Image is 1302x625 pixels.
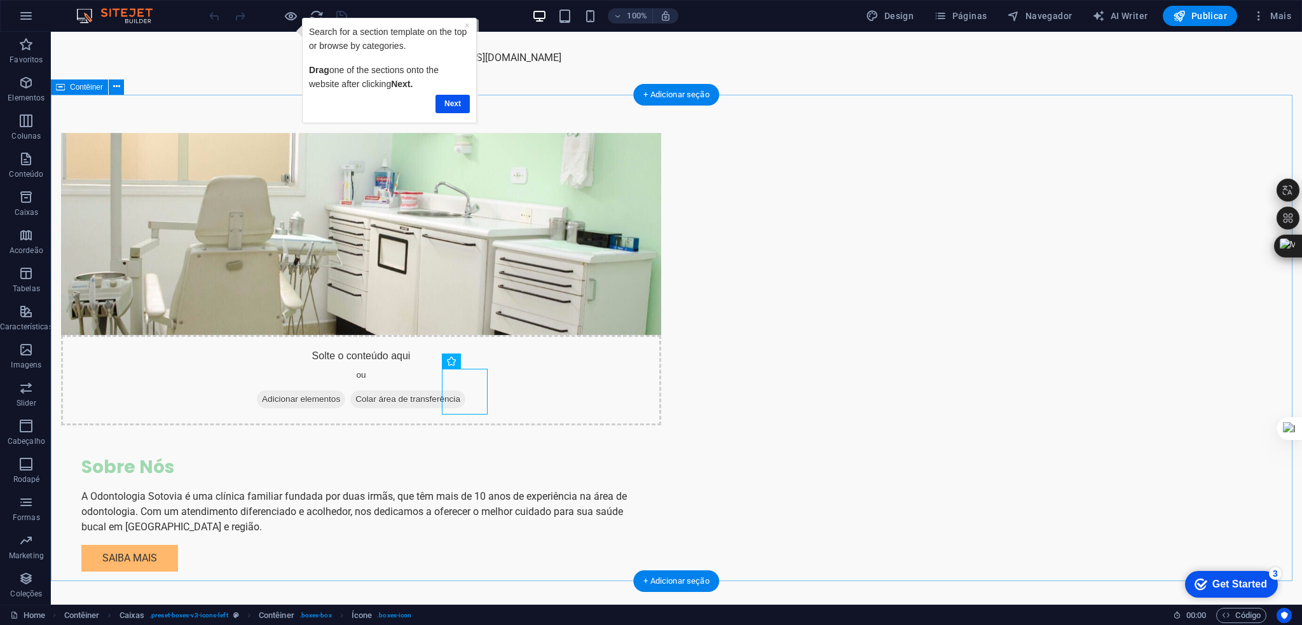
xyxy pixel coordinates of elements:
button: Código [1216,608,1266,623]
p: Imagens [11,360,41,370]
span: . preset-boxes-v3-icons-left [149,608,228,623]
span: Design [866,10,914,22]
span: Navegador [1007,10,1072,22]
div: Get Started 3 items remaining, 40% complete [10,6,103,33]
span: Clique para selecionar. Clique duas vezes para editar [259,608,294,623]
span: Código [1222,608,1261,623]
p: Elementos [8,93,45,103]
span: Contêiner [70,83,103,91]
span: 00 00 [1186,608,1206,623]
i: Ao redimensionar, ajusta automaticamente o nível de zoom para caber no dispositivo escolhido. [660,10,671,22]
div: 3 [94,3,107,15]
span: Mais [1252,10,1291,22]
p: Formas [13,512,40,523]
p: Acordeão [10,245,43,256]
span: Clique para selecionar. Clique duas vezes para editar [120,608,145,623]
span: Adicionar elementos [206,359,294,376]
div: Solte o conteúdo aqui [10,303,610,394]
strong: Drag [17,47,37,57]
p: Caixas [15,207,39,217]
a: [EMAIL_ADDRESS][DOMAIN_NAME] [350,20,511,32]
span: Clique para selecionar. Clique duas vezes para editar [352,608,372,623]
p: Slider [17,398,36,408]
div: + Adicionar seção [633,84,719,106]
span: : [1195,610,1197,620]
div: + Adicionar seção [633,570,719,592]
span: Colar área de transferência [299,359,415,376]
i: Recarregar página [309,9,324,24]
button: Navegador [1002,6,1077,26]
i: Este elemento é uma predefinição personalizável [233,612,239,619]
p: Cabeçalho [8,436,45,446]
p: Colunas [11,131,41,141]
span: Publicar [1173,10,1227,22]
button: Design [861,6,919,26]
p: Tabelas [13,284,40,294]
div: Design (Ctrl+Alt+Y) [861,6,919,26]
p: Favoritos [10,55,43,65]
div: Get Started [38,14,92,25]
p: Rodapé [13,474,40,484]
button: reload [308,8,324,24]
a: × [172,3,177,13]
span: . boxes-box [299,608,332,623]
button: Páginas [929,6,992,26]
a: Next [143,77,177,95]
h6: Tempo de sessão [1173,608,1207,623]
span: one of the sections onto the website after clicking [17,47,146,71]
button: 100% [608,8,653,24]
strong: Next. [99,61,120,71]
div: Close tooltip [172,1,177,15]
a: Clique para cancelar a seleção. Clique duas vezes para abrir as Páginas [10,608,45,623]
span: Search for a section template on the top or browse by categories. [17,9,174,33]
button: Usercentrics [1277,608,1292,623]
button: AI Writer [1087,6,1153,26]
img: Editor Logo [73,8,168,24]
button: Publicar [1163,6,1237,26]
h6: 100% [627,8,647,24]
button: Clique aqui para sair do modo de visualização e continuar editando [283,8,298,24]
span: AI Writer [1092,10,1148,22]
span: Clique para selecionar. Clique duas vezes para editar [64,608,100,623]
p: Marketing [9,551,44,561]
p: Conteúdo [9,169,43,179]
span: Páginas [934,10,987,22]
p: Coleções [10,589,42,599]
button: Mais [1247,6,1296,26]
nav: breadcrumb [64,608,412,623]
span: . boxes-icon [377,608,411,623]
